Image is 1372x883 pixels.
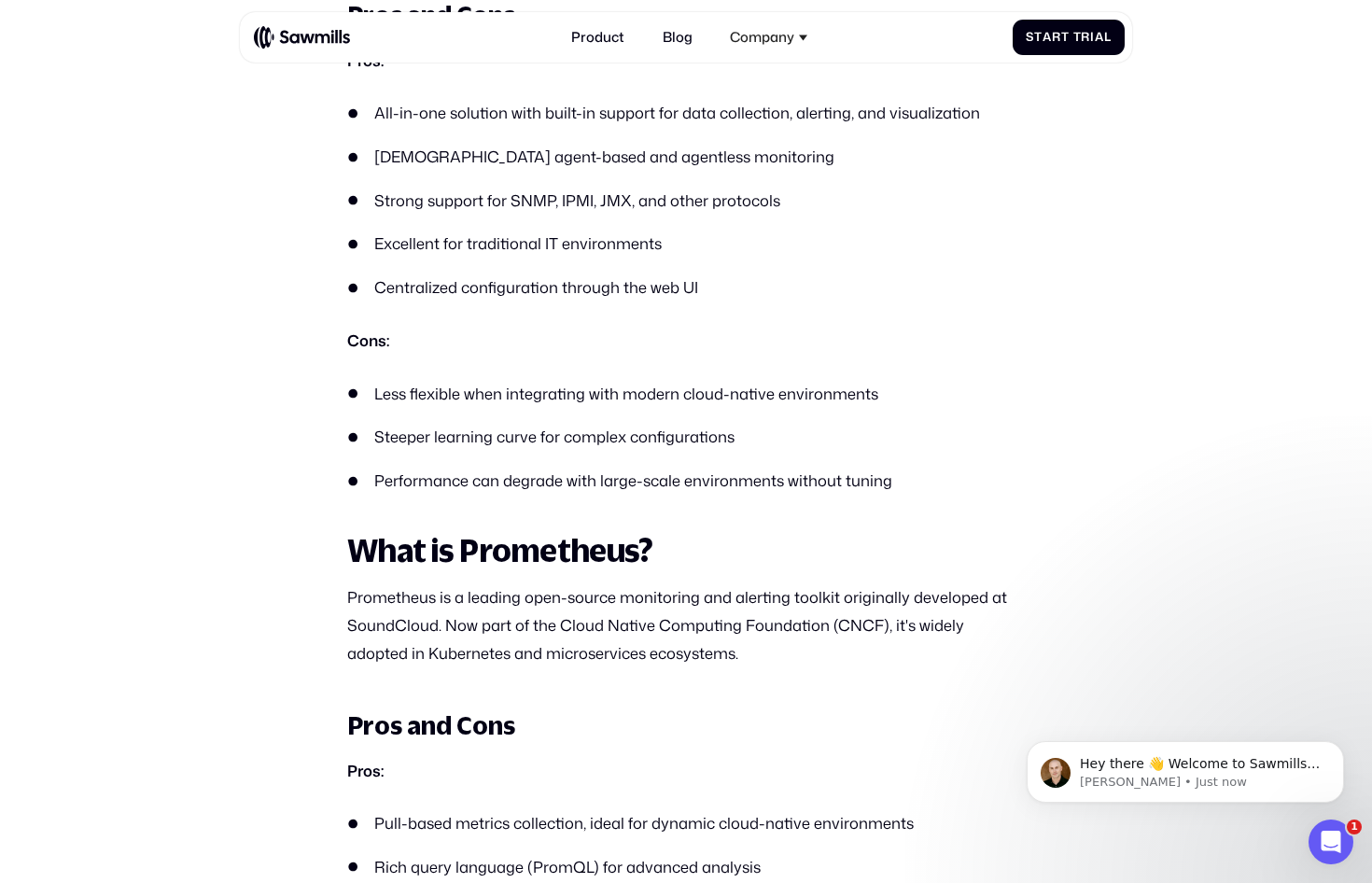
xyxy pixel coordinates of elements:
[347,583,1025,666] p: Prometheus is a leading open-source monitoring and alerting toolkit originally developed at Sound...
[1034,30,1043,44] span: t
[347,232,1025,256] li: Excellent for traditional IT environments
[347,329,389,351] strong: Cons:
[1061,30,1070,44] span: t
[1090,30,1095,44] span: i
[1013,20,1126,54] a: StartTrial
[999,702,1372,833] iframe: Intercom notifications message
[1309,820,1353,864] iframe: Intercom live chat
[347,383,1025,406] li: Less flexible when integrating with modern cloud-native environments
[347,812,1025,835] li: Pull-based metrics collection, ideal for dynamic cloud-native environments
[1052,30,1061,44] span: r
[347,532,652,568] strong: What is Prometheus?
[1043,30,1052,44] span: a
[347,189,1025,213] li: Strong support for SNMP, IPMI, JMX, and other protocols
[347,102,1025,125] li: All-in-one solution with built-in support for data collection, alerting, and visualization
[347,49,384,71] strong: Pros:
[347,760,384,781] strong: Pros:
[652,19,703,56] a: Blog
[347,710,515,739] strong: Pros and Cons
[720,19,818,56] div: Company
[1073,30,1082,44] span: T
[347,470,1025,493] li: Performance can degrade with large-scale environments without tuning
[730,29,794,46] div: Company
[1081,30,1090,44] span: r
[561,19,635,56] a: Product
[1095,30,1104,44] span: a
[347,276,1025,300] li: Centralized configuration through the web UI
[347,426,1025,449] li: Steeper learning curve for complex configurations
[347,146,1025,169] li: [DEMOGRAPHIC_DATA] agent-based and agentless monitoring
[1104,30,1112,44] span: l
[1347,820,1362,834] span: 1
[347,856,1025,879] li: Rich query language (PromQL) for advanced analysis
[1026,30,1034,44] span: S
